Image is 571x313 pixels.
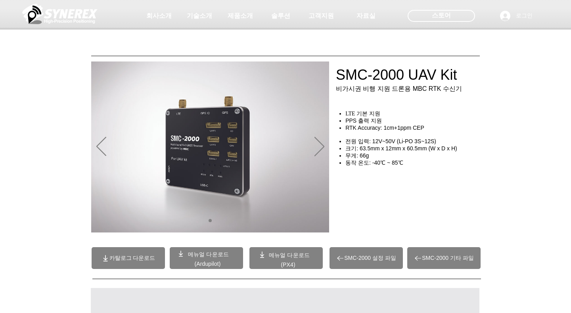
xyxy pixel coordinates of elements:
[109,255,155,262] span: 카탈로그 다운로드
[308,12,334,20] span: 고객지원
[91,61,329,232] img: SMC2000.jpg
[356,12,376,20] span: 자료실
[281,261,295,268] a: (PX4)
[408,10,475,22] div: 스토어
[209,219,212,222] a: 01
[194,261,220,267] a: (Ardupilot)
[269,252,310,258] a: 메뉴얼 다운로드
[345,138,436,144] span: 전원 입력: 12V~50V (Li-PO 3S~12S)
[494,8,538,23] button: 로그인
[345,159,403,166] span: 동작 온도: -40℃ ~ 85℃
[228,12,253,20] span: 제품소개
[330,247,403,269] a: SMC-2000 설정 파일
[432,11,451,20] span: 스토어
[187,12,212,20] span: 기술소개
[344,255,396,262] span: SMC-2000 설정 파일
[96,137,106,157] button: 이전
[22,2,98,26] img: 씨너렉스_White_simbol_대지 1.png
[407,247,481,269] a: SMC-2000 기타 파일
[345,152,369,159] span: 무게: 66g
[92,247,165,269] a: 카탈로그 다운로드
[513,12,535,20] span: 로그인
[422,255,474,262] span: SMC-2000 기타 파일
[91,61,329,232] div: 슬라이드쇼
[346,8,386,24] a: 자료실
[139,8,179,24] a: 회사소개
[301,8,341,24] a: 고객지원
[220,8,260,24] a: 제품소개
[345,125,424,131] span: RTK Accuracy: 1cm+1ppm CEP
[314,137,324,157] button: 다음
[261,8,301,24] a: 솔루션
[180,8,219,24] a: 기술소개
[345,145,457,152] span: 크기: 63.5mm x 12mm x 60.5mm (W x D x H)
[271,12,290,20] span: 솔루션
[188,251,229,257] a: 메뉴얼 다운로드
[206,219,215,222] nav: 슬라이드
[146,12,172,20] span: 회사소개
